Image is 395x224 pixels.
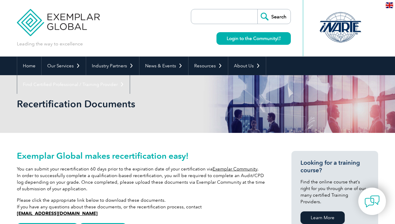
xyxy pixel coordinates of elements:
[17,197,270,217] p: Please click the appropriate link below to download these documents. If you have any questions ab...
[213,166,257,172] a: Exemplar Community
[17,151,270,161] h2: Exemplar Global makes recertification easy!
[17,41,83,47] p: Leading the way to excellence
[300,211,345,224] a: Learn More
[42,57,86,75] a: Our Services
[17,211,98,216] a: [EMAIL_ADDRESS][DOMAIN_NAME]
[365,194,380,209] img: contact-chat.png
[17,57,41,75] a: Home
[17,75,130,94] a: Find Certified Professional / Training Provider
[257,9,291,24] input: Search
[277,37,281,40] img: open_square.png
[17,166,270,192] p: You can submit your recertification 60 days prior to the expiration date of your certification vi...
[300,179,369,205] p: Find the online course that’s right for you through one of our many certified Training Providers.
[188,57,228,75] a: Resources
[139,57,188,75] a: News & Events
[228,57,266,75] a: About Us
[86,57,139,75] a: Industry Partners
[386,2,393,8] img: en
[216,32,291,45] a: Login to the Community
[17,99,270,109] h2: Recertification Documents
[300,159,369,174] h3: Looking for a training course?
